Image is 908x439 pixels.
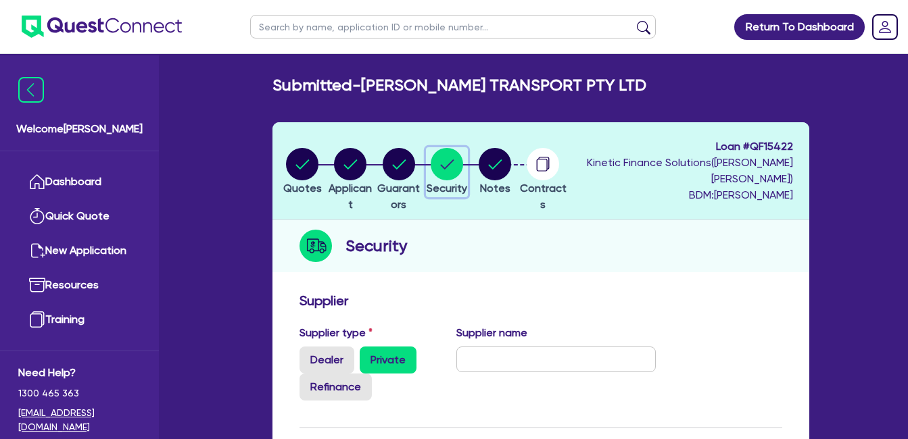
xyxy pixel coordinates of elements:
[867,9,903,45] a: Dropdown toggle
[571,187,793,203] span: BDM: [PERSON_NAME]
[250,15,656,38] input: Search by name, application ID or mobile number...
[300,325,373,341] label: Supplier type
[520,182,567,211] span: Contracts
[345,234,407,258] h2: Security
[18,386,141,401] span: 1300 465 363
[377,182,420,211] span: Guarantors
[300,230,332,262] img: step-icon
[18,406,141,434] a: [EMAIL_ADDRESS][DOMAIN_NAME]
[587,156,793,185] span: Kinetic Finance Solutions ( [PERSON_NAME] [PERSON_NAME] )
[734,14,865,40] a: Return To Dashboard
[327,147,375,213] button: Applicant
[18,303,141,337] a: Training
[456,325,527,341] label: Supplier name
[300,373,372,401] label: Refinance
[360,346,416,373] label: Private
[426,147,468,197] button: Security
[272,76,646,95] h2: Submitted - [PERSON_NAME] TRANSPORT PTY LTD
[22,16,182,38] img: quest-connect-logo-blue
[519,147,567,213] button: Contracts
[29,208,45,224] img: quick-quote
[29,311,45,328] img: training
[478,147,512,197] button: Notes
[480,182,510,195] span: Notes
[283,147,322,197] button: Quotes
[18,365,141,381] span: Need Help?
[571,138,793,155] span: Loan # QF15422
[18,234,141,268] a: New Application
[18,165,141,199] a: Dashboard
[18,199,141,234] a: Quick Quote
[300,292,782,309] h3: Supplier
[18,268,141,303] a: Resources
[300,346,354,373] label: Dealer
[329,182,372,211] span: Applicant
[29,242,45,259] img: new-application
[18,77,44,103] img: icon-menu-close
[375,147,423,213] button: Guarantors
[427,182,467,195] span: Security
[29,277,45,293] img: resources
[283,182,322,195] span: Quotes
[16,121,143,137] span: Welcome [PERSON_NAME]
